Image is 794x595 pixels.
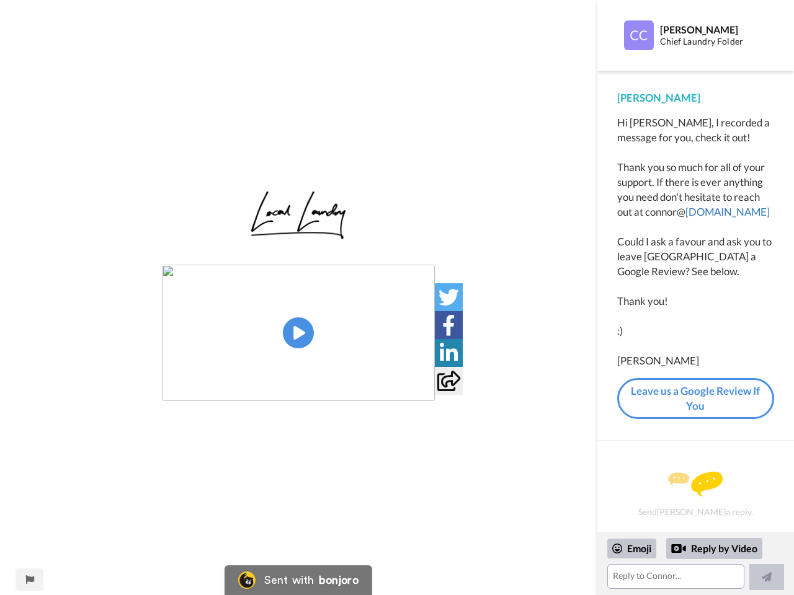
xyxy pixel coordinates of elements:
div: [PERSON_NAME] [617,90,774,105]
img: 9690a91e-08a9-436f-b23e-2abbae3f4914 [251,191,346,240]
img: Bonjoro Logo [238,571,256,589]
img: message.svg [668,472,723,496]
div: Chief Laundry Folder [660,37,774,47]
div: Send [PERSON_NAME] a reply. [614,462,777,526]
div: Reply by Video [666,538,762,559]
div: [PERSON_NAME] [660,24,774,35]
a: Bonjoro LogoSent withbonjoro [225,565,372,595]
img: Profile Image [624,20,654,50]
div: Emoji [607,539,656,558]
div: Hi [PERSON_NAME], I recorded a message for you, check it out! Thank you so much for all of your s... [617,115,774,368]
a: [DOMAIN_NAME] [685,205,770,218]
div: Reply by Video [671,541,686,556]
img: 85d1c4cc-a71e-4a7e-a71f-bc597ead400f-thumb.jpg [162,265,435,401]
div: Sent with [264,575,314,586]
div: bonjoro [319,575,359,586]
a: Leave us a Google Review If You [617,378,774,420]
